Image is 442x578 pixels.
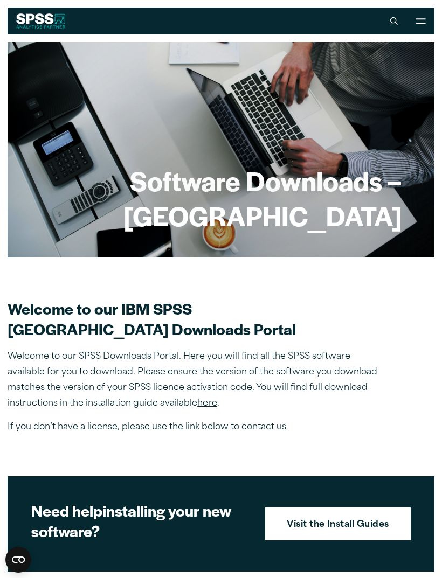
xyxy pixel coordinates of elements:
h2: installing your new software? [31,500,250,541]
p: If you don’t have a license, please use the link below to contact us [8,420,385,435]
p: Welcome to our SPSS Downloads Portal. Here you will find all the SPSS software available for you ... [8,349,385,411]
button: Open CMP widget [5,547,31,573]
strong: Need help [31,499,102,521]
img: SPSS White Logo [16,13,65,29]
a: here [197,399,217,408]
strong: Visit the Install Guides [287,518,389,532]
h2: Welcome to our IBM SPSS [GEOGRAPHIC_DATA] Downloads Portal [8,298,385,339]
h1: Software Downloads – [GEOGRAPHIC_DATA] [40,163,402,234]
a: Visit the Install Guides [265,507,411,541]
